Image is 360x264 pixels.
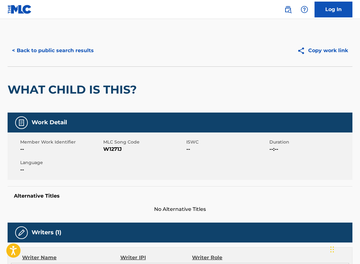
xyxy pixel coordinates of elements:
[20,145,102,153] span: --
[293,43,352,58] button: Copy work link
[32,119,67,126] h5: Work Detail
[8,5,32,14] img: MLC Logo
[269,145,351,153] span: --:--
[315,2,352,17] a: Log In
[8,43,98,58] button: < Back to public search results
[18,119,25,126] img: Work Detail
[186,145,268,153] span: --
[269,139,351,145] span: Duration
[120,254,192,261] div: Writer IPI
[186,139,268,145] span: ISWC
[297,47,308,55] img: Copy work link
[103,139,185,145] span: MLC Song Code
[22,254,120,261] div: Writer Name
[284,6,292,13] img: search
[18,229,25,236] img: Writers
[20,159,102,166] span: Language
[298,3,311,16] div: Help
[328,234,360,264] iframe: Chat Widget
[8,206,352,213] span: No Alternative Titles
[301,6,308,13] img: help
[8,83,140,97] h2: WHAT CHILD IS THIS?
[32,229,61,236] h5: Writers (1)
[282,3,294,16] a: Public Search
[192,254,257,261] div: Writer Role
[20,139,102,145] span: Member Work Identifier
[330,240,334,259] div: Drag
[14,193,346,199] h5: Alternative Titles
[20,166,102,174] span: --
[103,145,185,153] span: W1271J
